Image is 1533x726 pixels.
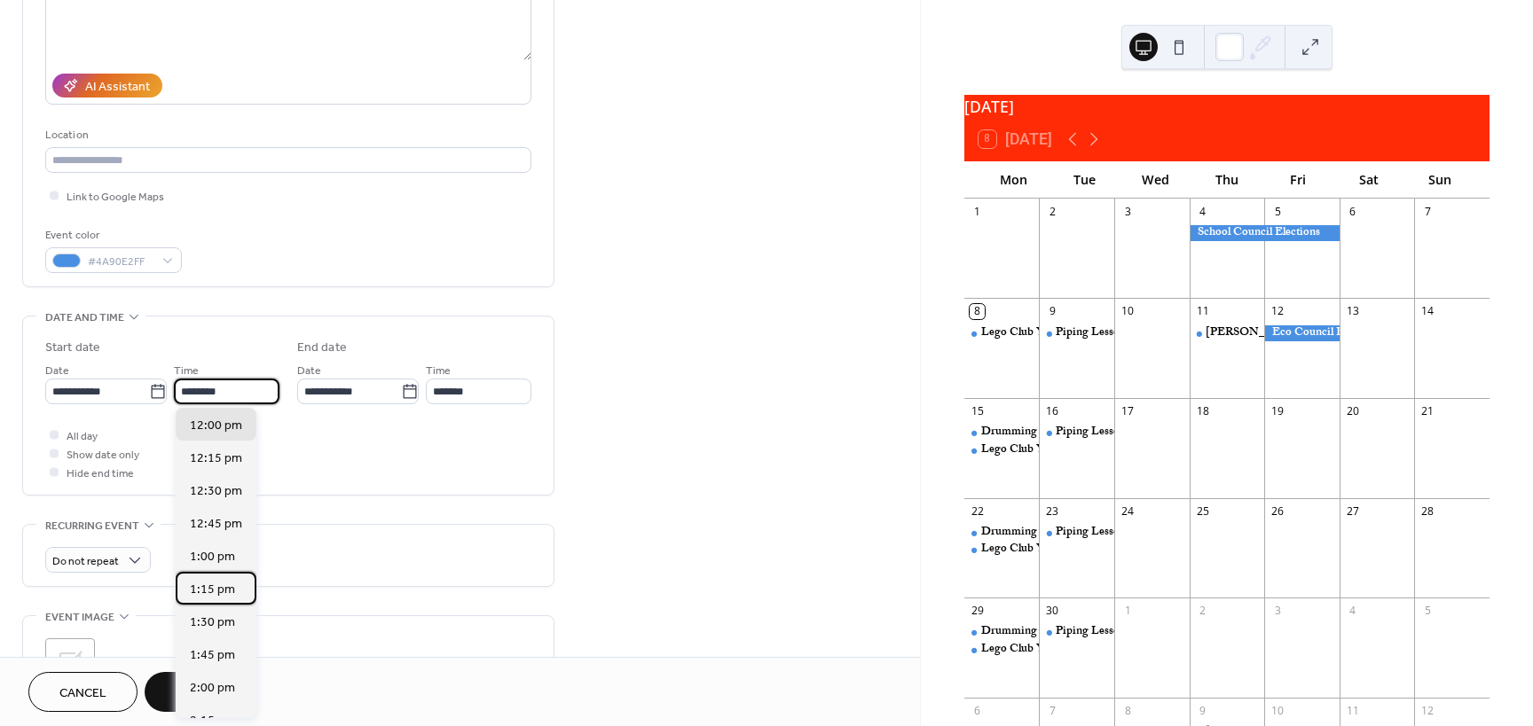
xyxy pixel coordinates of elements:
[981,542,1061,558] div: Lego Club Y3-7
[1045,204,1060,219] div: 2
[1345,703,1360,718] div: 11
[964,542,1040,558] div: Lego Club Y3-7
[1190,225,1340,241] div: School Council Elections
[190,581,235,599] span: 1:15 pm
[1420,304,1435,319] div: 14
[1195,304,1210,319] div: 11
[1120,504,1136,519] div: 24
[1045,604,1060,619] div: 30
[1345,604,1360,619] div: 4
[426,362,451,380] span: Time
[45,226,178,245] div: Event color
[190,449,242,468] span: 12:15 pm
[981,325,1061,341] div: Lego Club Y3-7
[52,74,162,98] button: AI Assistant
[67,446,139,464] span: Show date only
[970,703,985,718] div: 6
[45,308,124,327] span: Date and time
[1190,325,1265,341] div: Cooley Caterpillars
[1039,325,1114,341] div: Piping Lessons
[45,638,95,688] div: ;
[1045,304,1060,319] div: 9
[964,425,1040,441] div: Drumming Lessons
[1420,703,1435,718] div: 12
[59,684,106,703] span: Cancel
[190,482,242,501] span: 12:30 pm
[970,204,985,219] div: 1
[1420,404,1435,419] div: 21
[964,642,1040,658] div: Lego Club Y3-7
[1420,604,1435,619] div: 5
[1264,325,1340,341] div: Eco Council Elections
[1420,504,1435,519] div: 28
[964,325,1040,341] div: Lego Club Y3-7
[190,548,235,566] span: 1:00 pm
[970,304,985,319] div: 8
[1404,161,1475,198] div: Sun
[190,646,235,665] span: 1:45 pm
[1120,204,1136,219] div: 3
[1056,624,1130,640] div: Piping Lessons
[1262,161,1333,198] div: Fri
[1120,703,1136,718] div: 8
[52,551,119,572] span: Do not repeat
[970,604,985,619] div: 29
[1270,604,1285,619] div: 3
[1195,604,1210,619] div: 2
[190,613,235,632] span: 1:30 pm
[1333,161,1404,198] div: Sat
[1120,604,1136,619] div: 1
[1056,325,1130,341] div: Piping Lessons
[45,126,528,144] div: Location
[1270,703,1285,718] div: 10
[1195,703,1210,718] div: 9
[45,608,114,627] span: Event image
[970,404,985,419] div: 15
[1050,161,1120,198] div: Tue
[964,95,1490,118] div: [DATE]
[1039,425,1114,441] div: Piping Lessons
[1195,504,1210,519] div: 25
[1345,404,1360,419] div: 20
[964,624,1040,640] div: Drumming Lessons
[981,442,1061,458] div: Lego Club Y3-7
[88,253,153,271] span: #4A90E2FF
[1206,325,1367,341] div: [PERSON_NAME] Caterpillars
[979,161,1050,198] div: Mon
[1045,504,1060,519] div: 23
[1270,304,1285,319] div: 12
[67,427,98,446] span: All day
[1039,624,1114,640] div: Piping Lessons
[28,672,138,712] button: Cancel
[174,362,199,380] span: Time
[970,504,985,519] div: 22
[1195,204,1210,219] div: 4
[1045,404,1060,419] div: 16
[190,679,235,698] span: 2:00 pm
[85,78,150,97] div: AI Assistant
[981,525,1079,541] div: Drumming Lessons
[45,362,69,380] span: Date
[981,624,1079,640] div: Drumming Lessons
[964,525,1040,541] div: Drumming Lessons
[1056,525,1130,541] div: Piping Lessons
[1120,161,1191,198] div: Wed
[1270,404,1285,419] div: 19
[1195,404,1210,419] div: 18
[1270,204,1285,219] div: 5
[1056,425,1130,441] div: Piping Lessons
[1120,404,1136,419] div: 17
[67,464,134,483] span: Hide end time
[1045,703,1060,718] div: 7
[1345,204,1360,219] div: 6
[190,417,242,435] span: 12:00 pm
[297,339,347,357] div: End date
[1270,504,1285,519] div: 26
[45,339,100,357] div: Start date
[1345,304,1360,319] div: 13
[45,517,139,535] span: Recurring event
[67,188,164,207] span: Link to Google Maps
[964,442,1040,458] div: Lego Club Y3-7
[1345,504,1360,519] div: 27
